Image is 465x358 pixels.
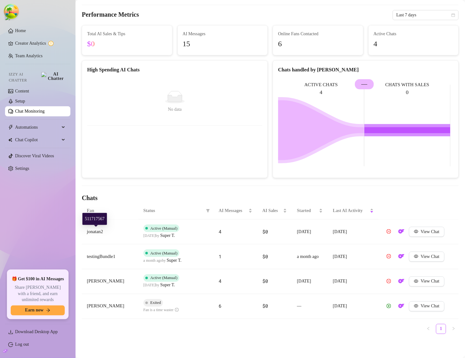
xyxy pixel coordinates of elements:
li: Next Page [449,324,459,334]
h4: Chats [82,193,459,202]
span: 4 [374,38,454,50]
td: [DATE] [328,294,378,319]
span: $0 [262,278,268,284]
span: Super T. [167,257,182,264]
span: Exited [150,300,161,305]
span: eye [414,254,418,259]
span: 6 [278,38,358,50]
span: jonatan2 [87,229,103,234]
button: View Chat [409,301,445,311]
a: Team Analytics [15,53,42,58]
span: $0 [262,228,268,235]
h4: Performance Metrics [82,10,139,20]
td: [DATE] [328,244,378,269]
a: OF [396,256,406,260]
button: OF [396,277,406,287]
a: Setup [15,99,25,103]
th: Fan [82,202,138,220]
button: View Chat [409,227,445,237]
td: a month ago [292,244,328,269]
span: eye [414,279,418,283]
th: Started [292,202,328,220]
span: filter [205,206,211,215]
span: Status [143,207,204,214]
span: Download Desktop App [15,330,58,334]
span: 4 [219,278,221,284]
td: [DATE] [328,220,378,244]
span: Total AI Sales & Tips [87,31,167,37]
span: Last 7 days [396,10,455,20]
span: Chat Copilot [15,135,60,145]
img: OF [398,303,405,309]
li: Previous Page [423,324,434,334]
button: right [449,324,459,334]
span: Online Fans Contacted [278,31,358,37]
span: View Chat [421,304,440,309]
span: Automations [15,122,60,132]
span: Last AI Activity [333,207,368,214]
a: Chat Monitoring [15,109,45,114]
span: Share [PERSON_NAME] with a friend, and earn unlimited rewards [11,284,65,303]
div: Chats handled by [PERSON_NAME] [278,66,453,74]
a: Log out [15,342,29,347]
span: left [427,327,430,331]
a: OF [396,281,406,285]
span: thunderbolt [8,125,13,130]
span: pause-circle [387,229,391,234]
button: left [423,324,434,334]
span: Active (Manual) [150,276,177,280]
th: AI Sales [257,202,292,220]
div: No data [93,106,256,113]
span: calendar [451,13,455,17]
span: pause-circle [387,279,391,283]
button: OF [396,252,406,262]
span: $0 [87,40,95,48]
a: Discover Viral Videos [15,154,54,158]
button: View Chat [409,252,445,262]
span: eye [414,304,418,308]
span: 1 [219,253,221,260]
button: Earn nowarrow-right [11,305,65,316]
span: 6 [219,303,221,309]
span: Started [297,207,318,214]
span: View Chat [421,254,440,259]
td: [DATE] [328,269,378,294]
span: View Chat [421,229,440,234]
button: OF [396,227,406,237]
span: View Chat [421,279,440,284]
span: AI Messages [183,31,263,37]
button: OF [396,301,406,311]
span: arrow-right [46,308,50,313]
div: High Spending AI Chats [87,66,262,74]
td: [DATE] [292,269,328,294]
span: [PERSON_NAME] [87,279,124,284]
img: Chat Copilot [8,138,12,142]
img: OF [398,228,405,235]
span: Active (Manual) [150,226,177,231]
a: Settings [15,166,29,171]
span: Fan is a time waster [143,308,179,312]
img: AI Chatter [41,72,65,81]
button: Open Tanstack query devtools [5,5,18,18]
button: View Chat [409,277,445,287]
span: testingBundle1 [87,254,115,259]
span: $0 [262,253,268,260]
span: Earn now [25,308,44,313]
span: 4 [219,228,221,235]
span: 🎁 Get $100 in AI Messages [12,276,64,282]
a: OF [396,231,406,236]
span: AI Sales [262,207,282,214]
span: info-circle [175,308,179,312]
span: 15 [183,38,263,50]
span: play-circle [387,304,391,308]
span: pause-circle [387,254,391,259]
span: [DATE] by [143,283,175,288]
li: 1 [436,324,446,334]
span: download [8,330,13,335]
span: eye [414,229,418,234]
a: OF [396,305,406,310]
th: AI Messages [214,202,257,220]
span: build [3,349,8,353]
td: — [292,294,328,319]
span: filter [206,209,210,213]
